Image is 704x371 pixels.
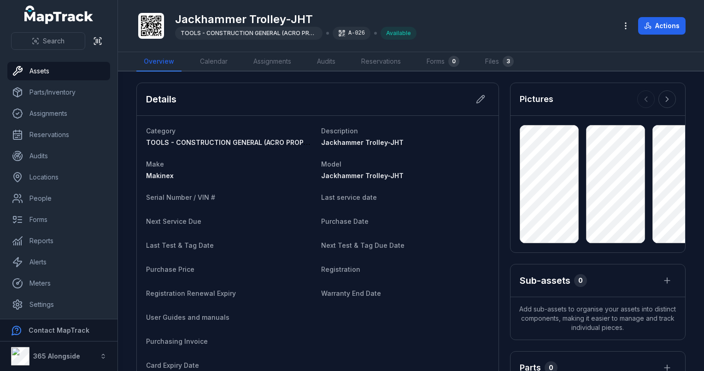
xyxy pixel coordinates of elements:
a: Locations [7,168,110,186]
span: User Guides and manuals [146,313,229,321]
h1: Jackhammer Trolley-JHT [175,12,417,27]
span: Purchasing Invoice [146,337,208,345]
span: Model [321,160,341,168]
a: Overview [136,52,182,72]
span: Purchase Date [321,217,369,225]
h3: Pictures [520,93,553,106]
a: Reports [7,232,110,250]
span: Next Service Due [146,217,201,225]
a: Meters [7,274,110,293]
span: Add sub-assets to organise your assets into distinct components, making it easier to manage and t... [510,297,685,340]
span: Registration Renewal Expiry [146,289,236,297]
a: People [7,189,110,208]
span: Jackhammer Trolley-JHT [321,138,404,146]
a: Settings [7,295,110,314]
button: Actions [638,17,686,35]
span: TOOLS - CONSTRUCTION GENERAL (ACRO PROPS, HAND TOOLS, ETC) [181,30,379,36]
a: Alerts [7,253,110,271]
span: Purchase Price [146,265,194,273]
div: 3 [503,56,514,67]
div: 0 [574,274,587,287]
span: Search [43,36,65,46]
span: Makinex [146,172,174,180]
a: Assignments [246,52,299,72]
a: MapTrack [24,6,94,24]
a: Forms0 [419,52,467,72]
div: Available [381,27,417,40]
a: Parts/Inventory [7,83,110,102]
a: Audits [7,147,110,165]
div: 0 [448,56,459,67]
span: Warranty End Date [321,289,381,297]
span: Description [321,127,358,135]
div: A-026 [333,27,370,40]
span: Card Expiry Date [146,361,199,369]
a: Audits [310,52,343,72]
span: TOOLS - CONSTRUCTION GENERAL (ACRO PROPS, HAND TOOLS, ETC) [146,138,375,146]
span: Category [146,127,176,135]
strong: 365 Alongside [33,352,80,360]
a: Assets [7,62,110,80]
a: Assignments [7,104,110,123]
a: Files3 [478,52,521,72]
h2: Details [146,93,176,106]
span: Serial Number / VIN # [146,193,215,201]
strong: Contact MapTrack [29,326,89,334]
a: Reservations [354,52,408,72]
span: Last Test & Tag Date [146,241,214,249]
span: Make [146,160,164,168]
a: Forms [7,210,110,229]
h2: Sub-assets [520,274,570,287]
span: Registration [321,265,360,273]
button: Search [11,32,85,50]
span: Next Test & Tag Due Date [321,241,405,249]
a: Reservations [7,126,110,144]
a: Calendar [193,52,235,72]
span: Jackhammer Trolley-JHT [321,172,404,180]
span: Last service date [321,193,377,201]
